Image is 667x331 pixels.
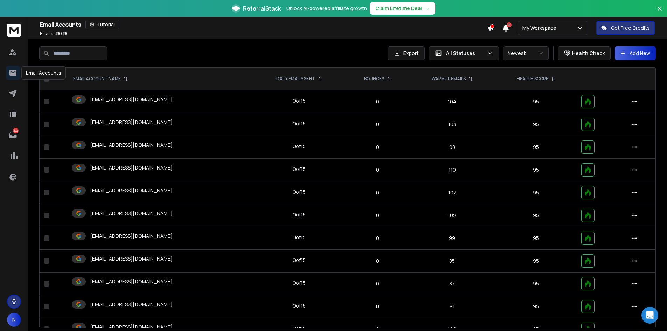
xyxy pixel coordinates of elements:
[495,295,577,318] td: 95
[276,76,315,82] p: DAILY EMAILS SENT
[596,21,655,35] button: Get Free Credits
[90,255,173,262] p: [EMAIL_ADDRESS][DOMAIN_NAME]
[409,250,495,273] td: 85
[55,30,68,36] span: 39 / 39
[495,181,577,204] td: 95
[495,204,577,227] td: 95
[517,76,548,82] p: HEALTH SCORE
[370,2,435,15] button: Claim Lifetime Deal→
[350,121,405,128] p: 0
[409,295,495,318] td: 91
[425,5,430,12] span: →
[522,25,559,32] p: My Workspace
[388,46,425,60] button: Export
[409,227,495,250] td: 99
[409,113,495,136] td: 103
[641,307,658,324] div: Open Intercom Messenger
[293,143,306,150] div: 0 of 15
[90,142,173,149] p: [EMAIL_ADDRESS][DOMAIN_NAME]
[503,46,549,60] button: Newest
[350,235,405,242] p: 0
[293,302,306,309] div: 0 of 15
[13,128,19,133] p: 472
[558,46,611,60] button: Health Check
[293,97,306,104] div: 0 of 15
[350,303,405,310] p: 0
[293,188,306,195] div: 0 of 15
[7,313,21,327] button: N
[350,212,405,219] p: 0
[293,280,306,287] div: 0 of 15
[446,50,485,57] p: All Statuses
[293,234,306,241] div: 0 of 15
[40,31,68,36] p: Emails :
[655,4,664,21] button: Close banner
[495,136,577,159] td: 95
[90,301,173,308] p: [EMAIL_ADDRESS][DOMAIN_NAME]
[611,25,650,32] p: Get Free Credits
[409,159,495,181] td: 110
[293,120,306,127] div: 0 of 15
[21,66,66,80] div: Email Accounts
[90,233,173,240] p: [EMAIL_ADDRESS][DOMAIN_NAME]
[409,181,495,204] td: 107
[615,46,656,60] button: Add New
[243,4,281,13] span: ReferralStack
[507,22,512,27] span: 50
[40,20,487,29] div: Email Accounts
[350,257,405,264] p: 0
[495,273,577,295] td: 95
[350,166,405,173] p: 0
[364,76,384,82] p: BOUNCES
[90,278,173,285] p: [EMAIL_ADDRESS][DOMAIN_NAME]
[495,113,577,136] td: 95
[293,257,306,264] div: 0 of 15
[350,144,405,151] p: 0
[90,119,173,126] p: [EMAIL_ADDRESS][DOMAIN_NAME]
[90,324,173,331] p: [EMAIL_ADDRESS][DOMAIN_NAME]
[293,211,306,218] div: 0 of 15
[73,76,128,82] div: EMAIL ACCOUNT NAME
[350,189,405,196] p: 0
[572,50,605,57] p: Health Check
[495,227,577,250] td: 95
[432,76,466,82] p: WARMUP EMAILS
[350,280,405,287] p: 0
[409,204,495,227] td: 102
[293,166,306,173] div: 0 of 15
[90,187,173,194] p: [EMAIL_ADDRESS][DOMAIN_NAME]
[85,20,119,29] button: Tutorial
[495,90,577,113] td: 95
[350,98,405,105] p: 0
[495,250,577,273] td: 95
[409,136,495,159] td: 98
[409,273,495,295] td: 87
[90,164,173,171] p: [EMAIL_ADDRESS][DOMAIN_NAME]
[90,210,173,217] p: [EMAIL_ADDRESS][DOMAIN_NAME]
[495,159,577,181] td: 95
[90,96,173,103] p: [EMAIL_ADDRESS][DOMAIN_NAME]
[409,90,495,113] td: 104
[6,128,20,142] a: 472
[286,5,367,12] p: Unlock AI-powered affiliate growth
